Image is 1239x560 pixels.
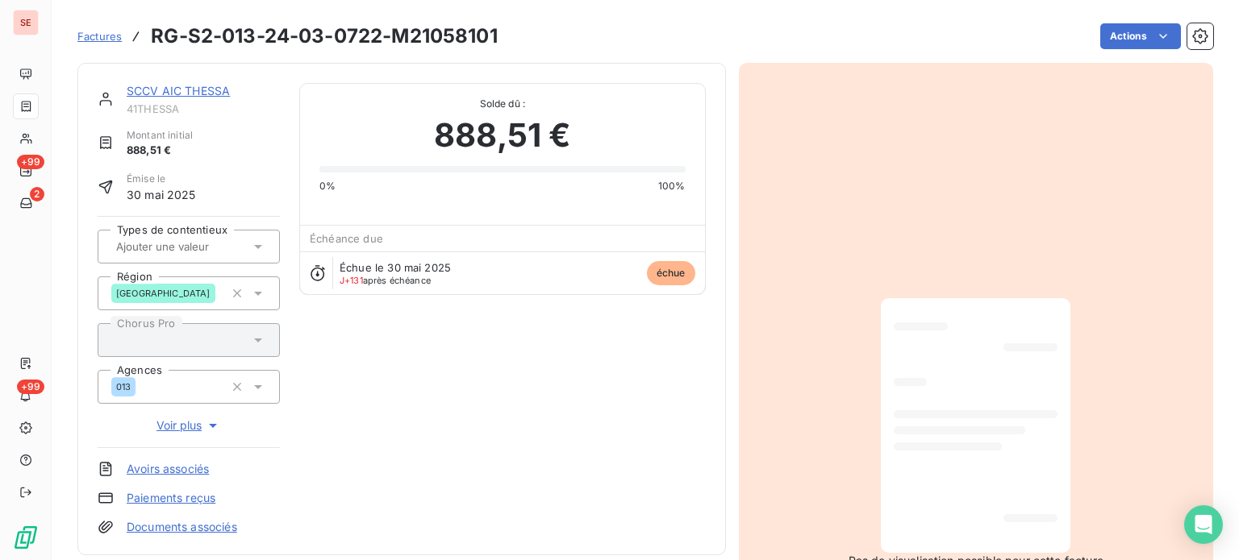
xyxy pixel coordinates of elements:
a: Paiements reçus [127,490,215,506]
span: 0% [319,179,336,193]
span: Échéance due [310,232,383,245]
span: 100% [658,179,686,193]
a: Documents associés [127,519,237,535]
span: Voir plus [156,417,221,433]
span: 30 mai 2025 [127,186,196,203]
span: [GEOGRAPHIC_DATA] [116,288,211,298]
input: Ajouter une valeur [115,239,277,254]
span: Échue le 30 mai 2025 [340,261,451,274]
span: après échéance [340,276,431,285]
span: échue [647,261,695,285]
span: 888,51 € [127,143,193,159]
span: J+131 [340,275,363,286]
span: Montant initial [127,128,193,143]
div: Open Intercom Messenger [1184,505,1223,544]
span: 2 [30,187,44,201]
a: Avoirs associés [127,461,209,477]
span: Factures [77,30,122,43]
button: Actions [1100,23,1181,49]
span: 013 [116,382,131,392]
a: SCCV AIC THESSA [127,84,230,97]
div: SE [13,10,39,35]
span: +99 [17,380,44,394]
img: Logo LeanPay [13,525,39,550]
span: Émise le [127,172,196,186]
span: 41THESSA [127,102,280,115]
span: 888,51 € [434,111,570,160]
h3: RG-S2-013-24-03-0722-M21058101 [151,22,498,51]
span: Solde dû : [319,97,685,111]
a: Factures [77,28,122,44]
button: Voir plus [98,417,280,434]
span: +99 [17,155,44,169]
